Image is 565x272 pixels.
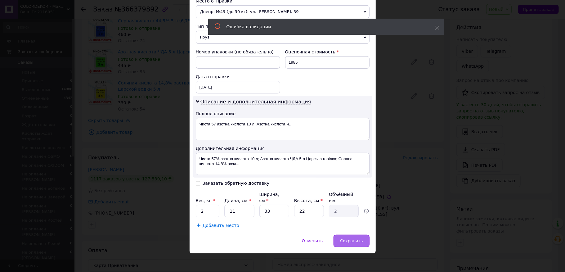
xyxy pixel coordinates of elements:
[329,191,359,204] div: Объёмный вес
[259,192,279,203] label: Ширина, см
[196,153,370,175] textarea: Чиста 57% азотна кислота 10 л; Азотна кислота ЧДА 5 л Царська горілка; Соляна кислота 14,8% розч...
[203,181,270,186] div: Заказать обратную доставку
[196,5,370,18] span: Днепр: №49 (до 30 кг): ул. [PERSON_NAME], 39
[340,238,363,243] span: Сохранить
[196,118,370,140] textarea: Чиста 57 азотна кислота 10 л; Азотна кислота Ч...
[196,31,370,44] span: Груз
[196,74,280,80] div: Дата отправки
[285,49,370,55] div: Оценочная стоимость
[226,24,419,30] div: Ошибка валидации
[196,49,280,55] div: Номер упаковки (не обязательно)
[224,198,251,203] label: Длина, см
[196,111,370,117] div: Полное описание
[294,198,323,203] label: Высота, см
[196,24,225,29] span: Тип посылки
[200,99,311,105] span: Описание и дополнительная информация
[196,198,215,203] label: Вес, кг
[302,238,323,243] span: Отменить
[203,223,240,228] span: Добавить место
[196,145,370,152] div: Дополнительная информация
